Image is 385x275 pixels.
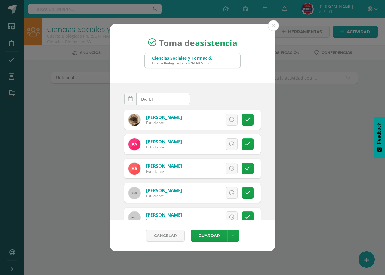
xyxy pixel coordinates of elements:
a: Cancelar [146,230,185,242]
button: Feedback - Mostrar encuesta [374,117,385,158]
div: Estudiante [146,218,182,223]
input: Busca un grado o sección aquí... [145,53,240,68]
button: Close (Esc) [268,20,279,31]
img: eea09dee4b7e537a58b7c48d0196cd20.png [128,138,140,150]
img: 60x60 [128,187,140,199]
img: 14263a31c964a57063350c3f511d8e06.png [128,114,140,126]
button: Guardar [191,230,227,242]
a: [PERSON_NAME] [146,187,182,193]
div: Estudiante [146,120,182,125]
span: Feedback [377,123,382,144]
a: [PERSON_NAME] [146,139,182,145]
div: Estudiante [146,145,182,150]
span: Toma de [159,37,237,48]
img: 8003446bf3f47224758b67cd0cab8600.png [128,163,140,175]
div: Estudiante [146,193,182,198]
a: [PERSON_NAME] [146,114,182,120]
a: [PERSON_NAME] [146,163,182,169]
a: [PERSON_NAME] [146,212,182,218]
strong: asistencia [195,37,237,48]
div: Estudiante [146,169,182,174]
input: Fecha de Inasistencia [125,93,190,105]
div: Cuarto Biológicas [PERSON_NAME]. C.C.L.L. en Ciencias Biológicas "A" [152,61,215,65]
img: 60x60 [128,211,140,223]
div: Ciencias Sociales y Formación Ciudadana [152,55,215,61]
